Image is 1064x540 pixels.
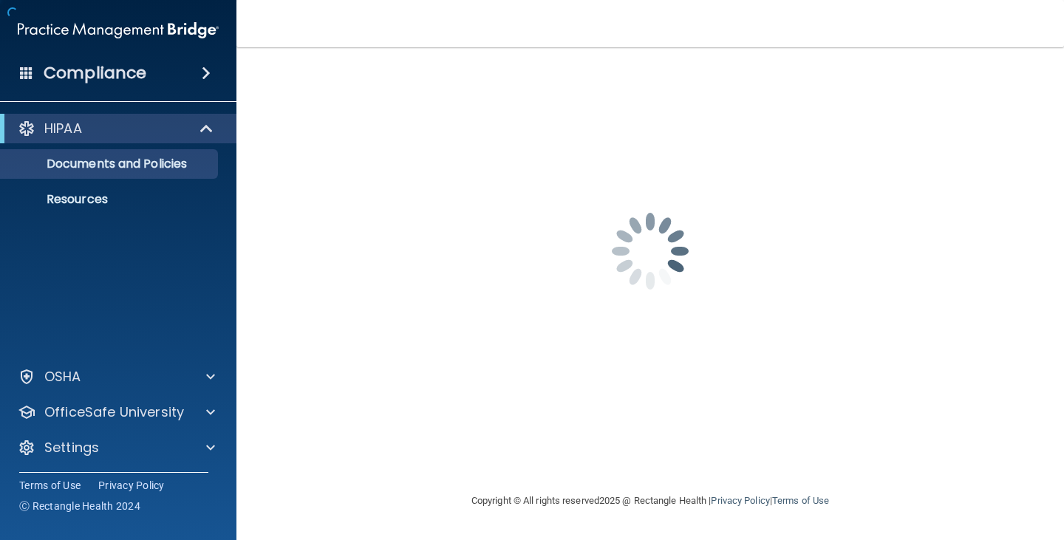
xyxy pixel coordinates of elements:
a: OfficeSafe University [18,403,215,421]
a: OSHA [18,368,215,386]
p: HIPAA [44,120,82,137]
h4: Compliance [44,63,146,83]
a: Privacy Policy [98,478,165,493]
p: Resources [10,192,211,207]
p: OfficeSafe University [44,403,184,421]
img: spinner.e123f6fc.gif [576,177,724,325]
a: Terms of Use [772,495,829,506]
a: Privacy Policy [711,495,769,506]
span: Ⓒ Rectangle Health 2024 [19,499,140,513]
img: PMB logo [18,16,219,45]
a: Terms of Use [19,478,81,493]
a: HIPAA [18,120,214,137]
p: Settings [44,439,99,457]
div: Copyright © All rights reserved 2025 @ Rectangle Health | | [381,477,920,524]
p: OSHA [44,368,81,386]
a: Settings [18,439,215,457]
p: Documents and Policies [10,157,211,171]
